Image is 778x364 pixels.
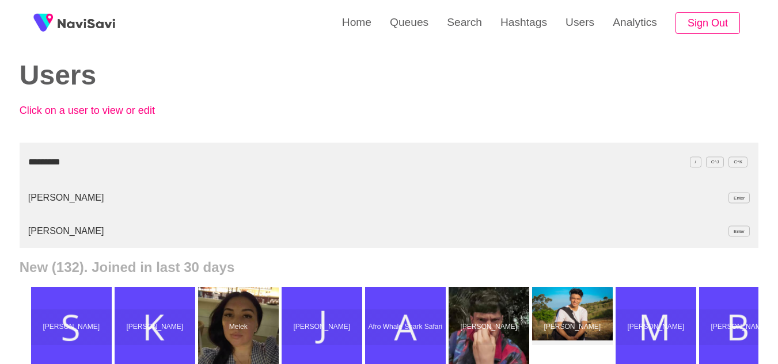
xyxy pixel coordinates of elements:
[117,323,193,331] p: [PERSON_NAME]
[534,323,610,331] p: [PERSON_NAME]
[675,12,740,35] button: Sign Out
[58,17,115,29] img: fireSpot
[20,214,758,248] li: [PERSON_NAME]
[20,181,758,214] li: [PERSON_NAME]
[728,156,747,167] span: C^K
[690,156,701,167] span: /
[618,323,694,331] p: [PERSON_NAME]
[33,323,109,331] p: [PERSON_NAME]
[451,323,527,331] p: [PERSON_NAME]
[706,156,724,167] span: C^J
[367,323,443,331] p: Afro Whale Shark Safari
[29,9,58,37] img: fireSpot
[701,323,777,331] p: [PERSON_NAME]
[284,323,360,331] p: [PERSON_NAME]
[200,323,276,331] p: Melek
[20,105,273,117] p: Click on a user to view or edit
[20,60,372,91] h2: Users
[20,259,758,275] h2: New (132). Joined in last 30 days
[728,226,750,237] span: Enter
[728,193,750,204] span: Enter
